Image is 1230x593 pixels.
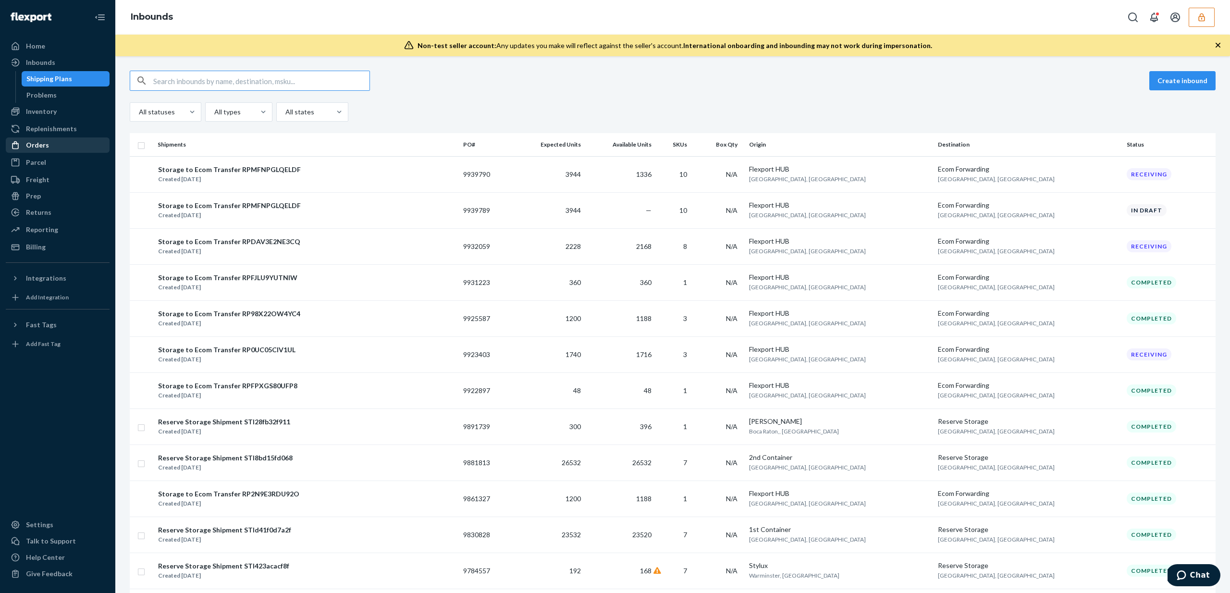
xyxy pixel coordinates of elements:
[1127,348,1171,360] div: Receiving
[26,273,66,283] div: Integrations
[158,165,301,174] div: Storage to Ecom Transfer RPMFNPGLQELDF
[1127,565,1176,577] div: Completed
[26,191,41,201] div: Prep
[726,422,738,431] span: N/A
[938,525,1119,534] div: Reserve Storage
[938,500,1055,507] span: [GEOGRAPHIC_DATA], [GEOGRAPHIC_DATA]
[6,172,110,187] a: Freight
[1127,312,1176,324] div: Completed
[22,87,110,103] a: Problems
[683,458,687,467] span: 7
[6,121,110,136] a: Replenishments
[6,317,110,333] button: Fast Tags
[459,300,512,336] td: 9925587
[749,392,866,399] span: [GEOGRAPHIC_DATA], [GEOGRAPHIC_DATA]
[934,133,1123,156] th: Destination
[749,453,930,462] div: 2nd Container
[679,170,687,178] span: 10
[938,284,1055,291] span: [GEOGRAPHIC_DATA], [GEOGRAPHIC_DATA]
[158,391,297,400] div: Created [DATE]
[1123,133,1216,156] th: Status
[6,566,110,581] button: Give Feedback
[749,164,930,174] div: Flexport HUB
[418,41,932,50] div: Any updates you make will reflect against the seller's account.
[636,242,652,250] span: 2168
[158,345,295,355] div: Storage to Ecom Transfer RP0UC05CIV1UL
[26,175,49,185] div: Freight
[938,561,1119,570] div: Reserve Storage
[726,386,738,395] span: N/A
[1168,564,1220,588] iframe: Opens a widget where you can chat to one of our agents
[459,517,512,553] td: 9830828
[749,356,866,363] span: [GEOGRAPHIC_DATA], [GEOGRAPHIC_DATA]
[683,242,687,250] span: 8
[123,3,181,31] ol: breadcrumbs
[6,290,110,305] a: Add Integration
[26,58,55,67] div: Inbounds
[1144,8,1164,27] button: Open notifications
[26,242,46,252] div: Billing
[158,273,297,283] div: Storage to Ecom Transfer RPFJLU9YUTNIW
[683,386,687,395] span: 1
[632,531,652,539] span: 23520
[726,494,738,503] span: N/A
[683,41,932,49] span: International onboarding and inbounding may not work during impersonation.
[726,350,738,358] span: N/A
[1166,8,1185,27] button: Open account menu
[158,417,290,427] div: Reserve Storage Shipment STI28fb32f911
[726,314,738,322] span: N/A
[749,525,930,534] div: 1st Container
[938,320,1055,327] span: [GEOGRAPHIC_DATA], [GEOGRAPHIC_DATA]
[1127,529,1176,541] div: Completed
[726,531,738,539] span: N/A
[158,525,291,535] div: Reserve Storage Shipment STId41f0d7a2f
[683,531,687,539] span: 7
[459,408,512,445] td: 9891739
[26,320,57,330] div: Fast Tags
[938,236,1119,246] div: Ecom Forwarding
[1127,276,1176,288] div: Completed
[1127,204,1167,216] div: In draft
[632,458,652,467] span: 26532
[749,200,930,210] div: Flexport HUB
[158,309,300,319] div: Storage to Ecom Transfer RP98X22OW4YC4
[566,170,581,178] span: 3944
[459,336,512,372] td: 9923403
[938,345,1119,354] div: Ecom Forwarding
[26,41,45,51] div: Home
[26,225,58,235] div: Reporting
[566,242,581,250] span: 2228
[938,211,1055,219] span: [GEOGRAPHIC_DATA], [GEOGRAPHIC_DATA]
[749,428,839,435] span: Boca Raton,, [GEOGRAPHIC_DATA]
[726,170,738,178] span: N/A
[749,536,866,543] span: [GEOGRAPHIC_DATA], [GEOGRAPHIC_DATA]
[158,355,295,364] div: Created [DATE]
[418,41,496,49] span: Non-test seller account:
[26,569,73,579] div: Give Feedback
[562,458,581,467] span: 26532
[938,453,1119,462] div: Reserve Storage
[640,567,652,575] span: 168
[6,517,110,532] a: Settings
[1149,71,1216,90] button: Create inbound
[26,553,65,562] div: Help Center
[6,550,110,565] a: Help Center
[726,206,738,214] span: N/A
[636,314,652,322] span: 1188
[749,381,930,390] div: Flexport HUB
[158,381,297,391] div: Storage to Ecom Transfer RPFPXGS80UFP8
[640,422,652,431] span: 396
[158,174,301,184] div: Created [DATE]
[749,345,930,354] div: Flexport HUB
[938,489,1119,498] div: Ecom Forwarding
[644,386,652,395] span: 48
[158,319,300,328] div: Created [DATE]
[938,200,1119,210] div: Ecom Forwarding
[636,494,652,503] span: 1188
[749,464,866,471] span: [GEOGRAPHIC_DATA], [GEOGRAPHIC_DATA]
[6,271,110,286] button: Integrations
[749,417,930,426] div: [PERSON_NAME]
[158,499,299,508] div: Created [DATE]
[749,211,866,219] span: [GEOGRAPHIC_DATA], [GEOGRAPHIC_DATA]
